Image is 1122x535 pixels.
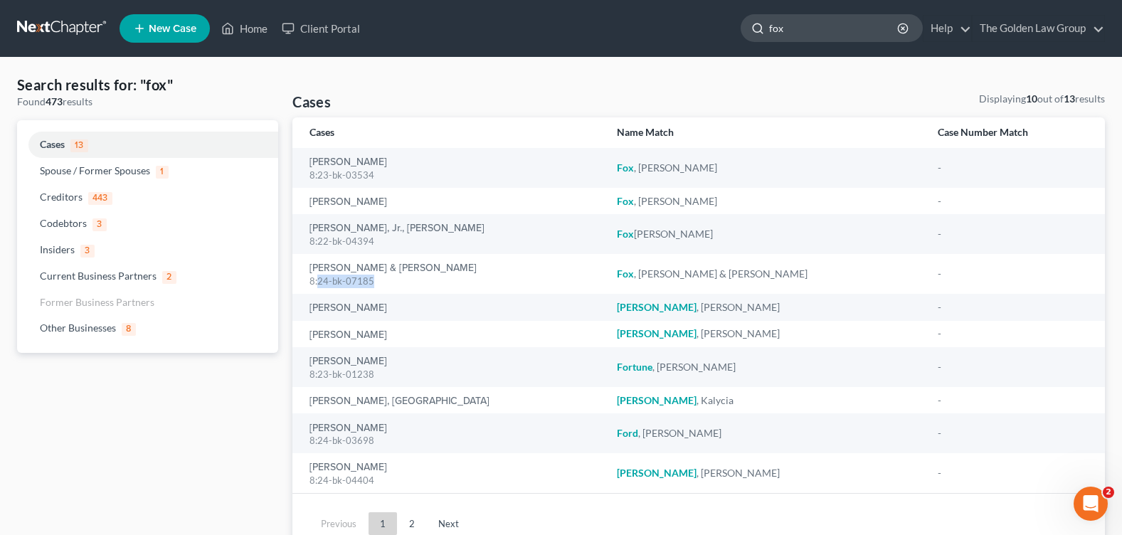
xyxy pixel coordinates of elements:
span: 2 [1103,487,1114,498]
a: Client Portal [275,16,367,41]
strong: 473 [46,95,63,107]
div: , [PERSON_NAME] [617,360,915,374]
a: Current Business Partners2 [17,263,278,290]
span: Creditors [40,191,83,203]
div: 8:24-bk-07185 [309,275,594,288]
a: Help [923,16,971,41]
strong: 13 [1064,92,1075,105]
div: - [938,161,1088,175]
span: 3 [80,245,95,258]
input: Search by name... [769,15,899,41]
th: Name Match [605,117,926,148]
h4: Cases [292,92,331,112]
a: Home [214,16,275,41]
div: , [PERSON_NAME] [617,300,915,314]
a: Former Business Partners [17,290,278,315]
th: Case Number Match [926,117,1105,148]
em: [PERSON_NAME] [617,467,697,479]
div: - [938,267,1088,281]
a: Other Businesses8 [17,315,278,341]
span: Spouse / Former Spouses [40,164,150,176]
div: , [PERSON_NAME] [617,426,915,440]
div: 8:23-bk-03534 [309,169,594,182]
span: 13 [70,139,88,152]
div: - [938,393,1088,408]
a: Codebtors3 [17,211,278,237]
a: [PERSON_NAME], [GEOGRAPHIC_DATA] [309,396,489,406]
span: 443 [88,192,112,205]
em: Fortune [617,361,652,373]
a: The Golden Law Group [973,16,1104,41]
a: [PERSON_NAME] [309,330,387,340]
strong: 10 [1026,92,1037,105]
div: 8:23-bk-01238 [309,368,594,381]
span: 2 [162,271,176,284]
span: Codebtors [40,217,87,229]
a: [PERSON_NAME] [309,423,387,433]
iframe: Intercom live chat [1074,487,1108,521]
span: 3 [92,218,107,231]
span: 8 [122,323,136,336]
a: Creditors443 [17,184,278,211]
div: Found results [17,95,278,109]
div: , [PERSON_NAME] [617,327,915,341]
em: [PERSON_NAME] [617,301,697,313]
span: Cases [40,138,65,150]
em: [PERSON_NAME] [617,327,697,339]
div: [PERSON_NAME] [617,227,915,241]
div: , Kalycia [617,393,915,408]
a: [PERSON_NAME] & [PERSON_NAME] [309,263,477,273]
th: Cases [292,117,605,148]
div: , [PERSON_NAME] [617,161,915,175]
a: Spouse / Former Spouses1 [17,158,278,184]
div: - [938,327,1088,341]
a: [PERSON_NAME] [309,462,387,472]
div: - [938,360,1088,374]
em: Fox [617,228,634,240]
a: Next [427,512,470,535]
a: Cases13 [17,132,278,158]
div: - [938,426,1088,440]
div: - [938,194,1088,208]
div: - [938,466,1088,480]
a: [PERSON_NAME], Jr., [PERSON_NAME] [309,223,485,233]
a: [PERSON_NAME] [309,303,387,313]
a: [PERSON_NAME] [309,197,387,207]
em: Fox [617,267,634,280]
em: [PERSON_NAME] [617,394,697,406]
em: Fox [617,161,634,174]
span: Insiders [40,243,75,255]
h4: Search results for: "fox" [17,75,278,95]
em: Ford [617,427,638,439]
span: Current Business Partners [40,270,157,282]
div: Displaying out of results [979,92,1105,106]
div: 8:22-bk-04394 [309,235,594,248]
span: Former Business Partners [40,296,154,308]
a: 1 [369,512,397,535]
a: Insiders3 [17,237,278,263]
span: 1 [156,166,169,179]
div: , [PERSON_NAME] & [PERSON_NAME] [617,267,915,281]
div: 8:24-bk-03698 [309,434,594,447]
em: Fox [617,195,634,207]
span: Other Businesses [40,322,116,334]
span: New Case [149,23,196,34]
div: - [938,227,1088,241]
div: , [PERSON_NAME] [617,466,915,480]
a: [PERSON_NAME] [309,157,387,167]
div: - [938,300,1088,314]
div: 8:24-bk-04404 [309,474,594,487]
div: , [PERSON_NAME] [617,194,915,208]
a: [PERSON_NAME] [309,356,387,366]
a: 2 [398,512,426,535]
